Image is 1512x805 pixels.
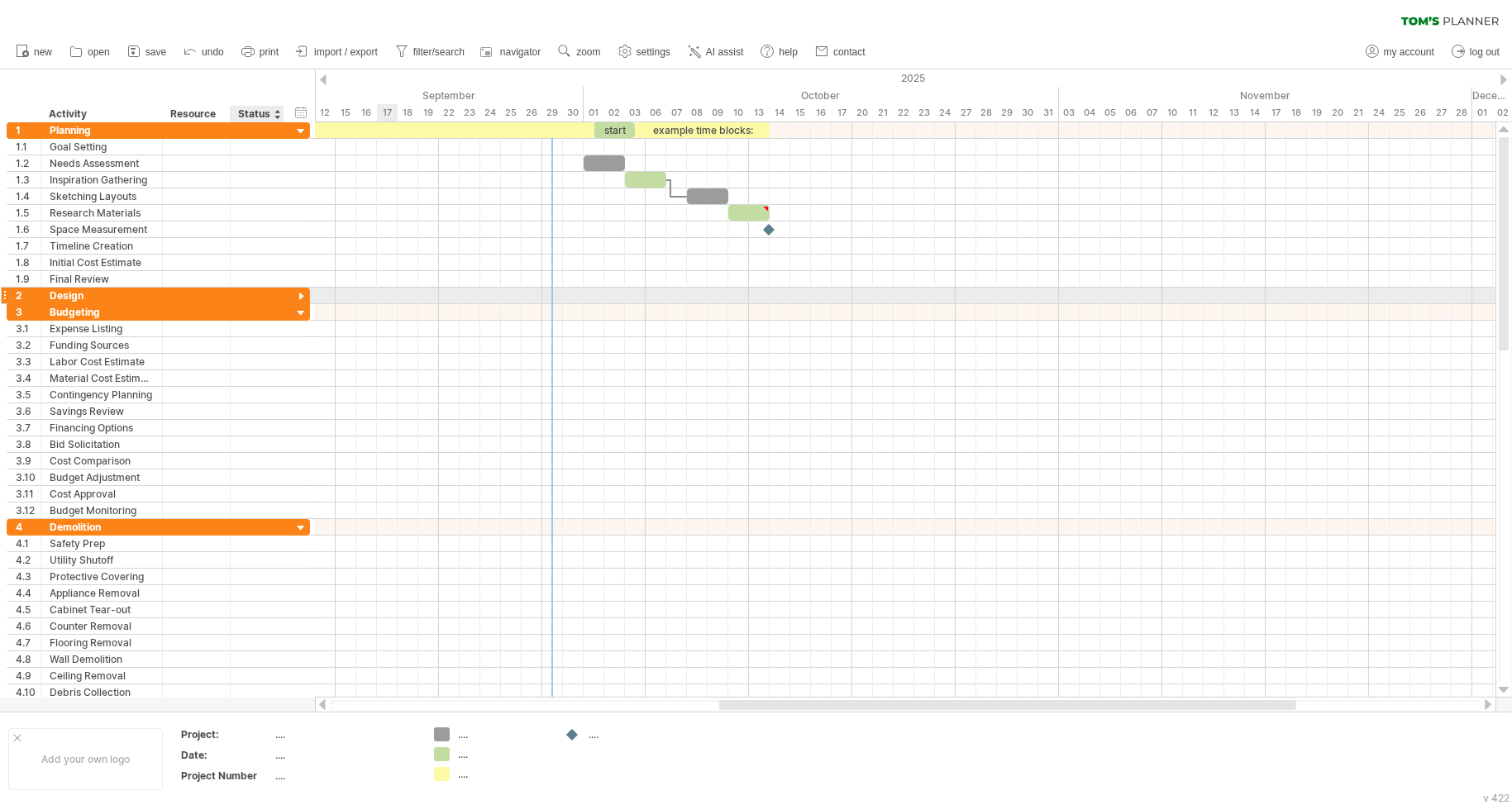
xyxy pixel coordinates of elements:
[16,139,41,155] div: 1.1
[170,106,221,122] div: Resource
[49,106,153,122] div: Activity
[50,387,154,402] div: Contingency Planning
[292,41,383,63] a: import / export
[398,104,418,121] div: Thursday, 18 September 2025
[16,403,41,419] div: 3.6
[50,420,154,436] div: Financing Options
[16,469,41,485] div: 3.10
[16,221,41,237] div: 1.6
[563,104,584,121] div: Tuesday, 30 September 2025
[1286,104,1307,121] div: Tuesday, 18 November 2025
[50,321,154,336] div: Expense Listing
[1038,104,1059,121] div: Friday, 31 October 2025
[16,172,41,188] div: 1.3
[377,104,398,121] div: Wednesday, 17 September 2025
[16,668,41,684] div: 4.9
[88,46,110,58] span: open
[708,104,728,121] div: Thursday, 9 October 2025
[50,453,154,469] div: Cost Comparison
[413,46,465,58] span: filter/search
[275,727,414,741] div: ....
[646,104,666,121] div: Monday, 6 October 2025
[275,748,414,762] div: ....
[16,370,41,386] div: 3.4
[16,519,41,535] div: 4
[1362,41,1439,63] a: my account
[1384,46,1434,58] span: my account
[480,104,501,121] div: Wednesday, 24 September 2025
[50,205,154,221] div: Research Materials
[790,104,811,121] div: Wednesday, 15 October 2025
[50,403,154,419] div: Savings Review
[1142,104,1162,121] div: Friday, 7 November 2025
[50,635,154,650] div: Flooring Removal
[50,122,154,138] div: Planning
[458,727,548,741] div: ....
[16,122,41,138] div: 1
[391,41,470,63] a: filter/search
[16,684,41,700] div: 4.10
[728,104,749,121] div: Friday, 10 October 2025
[50,255,154,270] div: Initial Cost Estimate
[50,172,154,188] div: Inspiration Gathering
[756,41,803,63] a: help
[16,288,41,303] div: 2
[16,188,41,204] div: 1.4
[50,503,154,518] div: Budget Monitoring
[50,469,154,485] div: Budget Adjustment
[594,122,635,138] div: start
[50,536,154,551] div: Safety Prep
[16,205,41,221] div: 1.5
[635,122,770,138] div: example time blocks:
[16,255,41,270] div: 1.8
[589,727,679,741] div: ....
[50,139,154,155] div: Goal Setting
[770,104,790,121] div: Tuesday, 14 October 2025
[439,104,460,121] div: Monday, 22 September 2025
[16,503,41,518] div: 3.12
[145,46,166,58] span: save
[16,337,41,353] div: 3.2
[275,769,414,783] div: ....
[478,41,546,63] a: navigator
[16,155,41,171] div: 1.2
[1059,87,1472,104] div: November 2025
[16,635,41,650] div: 4.7
[336,104,356,121] div: Monday, 15 September 2025
[458,767,548,781] div: ....
[1080,104,1100,121] div: Tuesday, 4 November 2025
[50,238,154,254] div: Timeline Creation
[50,271,154,287] div: Final Review
[16,436,41,452] div: 3.8
[181,727,272,741] div: Project:
[1448,41,1505,63] a: log out
[914,104,935,121] div: Thursday, 23 October 2025
[314,46,378,58] span: import / export
[50,668,154,684] div: Ceiling Removal
[12,41,57,63] a: new
[1390,104,1410,121] div: Tuesday, 25 November 2025
[50,585,154,601] div: Appliance Removal
[976,104,997,121] div: Tuesday, 28 October 2025
[50,370,154,386] div: Material Cost Estimate
[873,104,894,121] div: Tuesday, 21 October 2025
[542,104,563,121] div: Monday, 29 September 2025
[811,41,870,63] a: contact
[1348,104,1369,121] div: Friday, 21 November 2025
[1472,104,1493,121] div: Monday, 1 December 2025
[181,769,272,783] div: Project Number
[1369,104,1390,121] div: Monday, 24 November 2025
[1410,104,1431,121] div: Wednesday, 26 November 2025
[65,41,115,63] a: open
[584,104,604,121] div: Wednesday, 1 October 2025
[576,46,600,58] span: zoom
[1266,104,1286,121] div: Monday, 17 November 2025
[779,46,798,58] span: help
[50,221,154,237] div: Space Measurement
[997,104,1018,121] div: Wednesday, 29 October 2025
[832,104,852,121] div: Friday, 17 October 2025
[50,519,154,535] div: Demolition
[50,486,154,502] div: Cost Approval
[16,618,41,634] div: 4.6
[522,104,542,121] div: Friday, 26 September 2025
